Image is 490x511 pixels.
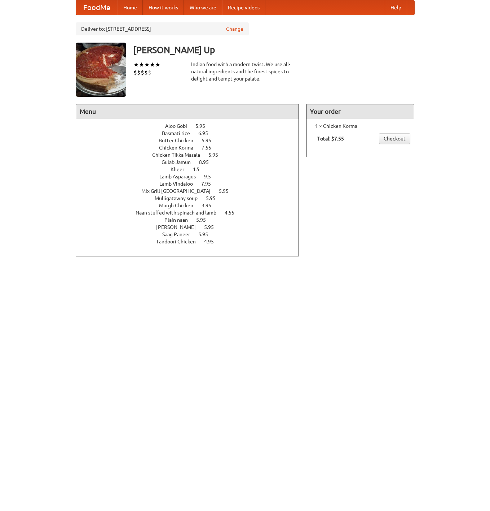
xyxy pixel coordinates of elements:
[198,130,215,136] span: 6.95
[141,69,144,77] li: $
[306,104,414,119] h4: Your order
[133,69,137,77] li: $
[159,181,224,187] a: Lamb Vindaloo 7.95
[310,122,410,130] li: 1 × Chicken Korma
[162,231,221,237] a: Saag Paneer 5.95
[164,217,219,223] a: Plain naan 5.95
[143,0,184,15] a: How it works
[202,138,218,143] span: 5.95
[219,188,236,194] span: 5.95
[152,152,231,158] a: Chicken Tikka Masala 5.95
[162,159,222,165] a: Gulab Jamun 8.95
[156,224,203,230] span: [PERSON_NAME]
[204,239,221,244] span: 4.95
[155,61,160,69] li: ★
[159,181,200,187] span: Lamb Vindaloo
[159,138,200,143] span: Butter Chicken
[159,138,225,143] a: Butter Chicken 5.95
[162,159,198,165] span: Gulab Jamun
[159,203,225,208] a: Murgh Chicken 3.95
[159,203,200,208] span: Murgh Chicken
[385,0,407,15] a: Help
[162,130,221,136] a: Basmati rice 6.95
[317,136,344,142] b: Total: $7.55
[155,195,205,201] span: Mulligatawny soup
[191,61,299,82] div: Indian food with a modern twist. We use all-natural ingredients and the finest spices to delight ...
[165,123,194,129] span: Aloo Gobi
[159,145,200,151] span: Chicken Korma
[76,0,118,15] a: FoodMe
[198,231,215,237] span: 5.95
[144,69,148,77] li: $
[201,181,218,187] span: 7.95
[156,224,227,230] a: [PERSON_NAME] 5.95
[226,25,243,33] a: Change
[196,217,213,223] span: 5.95
[148,69,151,77] li: $
[76,43,126,97] img: angular.jpg
[136,210,248,216] a: Naan stuffed with spinach and lamb 4.55
[156,239,227,244] a: Tandoori Chicken 4.95
[137,69,141,77] li: $
[133,43,415,57] h3: [PERSON_NAME] Up
[164,217,195,223] span: Plain naan
[199,159,216,165] span: 8.95
[204,174,218,179] span: 9.5
[136,210,224,216] span: Naan stuffed with spinach and lamb
[156,239,203,244] span: Tandoori Chicken
[204,224,221,230] span: 5.95
[202,203,218,208] span: 3.95
[171,166,213,172] a: Kheer 4.5
[225,210,242,216] span: 4.55
[141,188,218,194] span: Mix Grill [GEOGRAPHIC_DATA]
[152,152,207,158] span: Chicken Tikka Masala
[195,123,212,129] span: 5.95
[141,188,242,194] a: Mix Grill [GEOGRAPHIC_DATA] 5.95
[76,104,299,119] h4: Menu
[159,174,203,179] span: Lamb Asparagus
[162,130,197,136] span: Basmati rice
[165,123,218,129] a: Aloo Gobi 5.95
[144,61,150,69] li: ★
[171,166,191,172] span: Kheer
[76,22,249,35] div: Deliver to: [STREET_ADDRESS]
[133,61,139,69] li: ★
[150,61,155,69] li: ★
[118,0,143,15] a: Home
[184,0,222,15] a: Who we are
[193,166,207,172] span: 4.5
[162,231,197,237] span: Saag Paneer
[155,195,229,201] a: Mulligatawny soup 5.95
[139,61,144,69] li: ★
[222,0,265,15] a: Recipe videos
[206,195,223,201] span: 5.95
[208,152,225,158] span: 5.95
[202,145,218,151] span: 7.55
[159,174,224,179] a: Lamb Asparagus 9.5
[159,145,225,151] a: Chicken Korma 7.55
[379,133,410,144] a: Checkout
